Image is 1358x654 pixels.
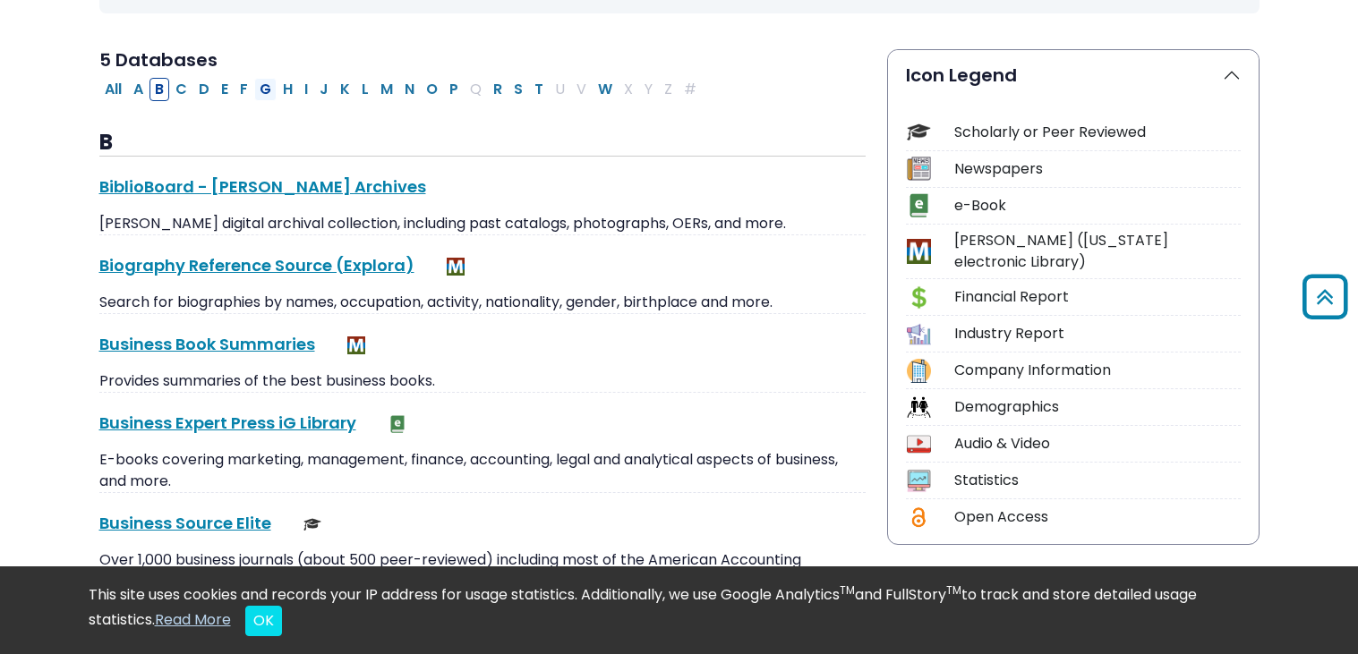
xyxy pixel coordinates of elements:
button: Icon Legend [888,50,1259,100]
button: Filter Results M [375,78,398,101]
button: Filter Results I [299,78,313,101]
button: Filter Results G [254,78,277,101]
img: MeL (Michigan electronic Library) [347,336,365,354]
div: Newspapers [954,158,1241,180]
button: Filter Results H [278,78,298,101]
img: MeL (Michigan electronic Library) [447,258,465,276]
div: [PERSON_NAME] ([US_STATE] electronic Library) [954,230,1241,273]
img: Icon Statistics [907,469,931,493]
a: Biography Reference Source (Explora) [99,254,414,276]
p: Over 1,000 business journals (about 500 peer-reviewed) including most of the American Accounting ... [99,549,866,614]
div: Alpha-list to filter by first letter of database name [99,78,704,98]
div: Statistics [954,470,1241,491]
button: Filter Results W [593,78,618,101]
img: Scholarly or Peer Reviewed [303,515,321,533]
button: Filter Results D [193,78,215,101]
a: Business Source Elite [99,512,271,534]
div: Audio & Video [954,433,1241,454]
img: Icon Demographics [907,395,931,420]
div: Scholarly or Peer Reviewed [954,122,1241,143]
h3: B [99,130,866,157]
img: e-Book [389,415,406,433]
p: Provides summaries of the best business books. [99,370,866,392]
img: Icon MeL (Michigan electronic Library) [907,239,931,263]
div: Company Information [954,360,1241,381]
div: Demographics [954,396,1241,418]
button: Filter Results K [335,78,355,101]
button: Filter Results T [529,78,549,101]
img: Icon Company Information [907,359,931,383]
p: E-books covering marketing, management, finance, accounting, legal and analytical aspects of busi... [99,449,866,492]
button: Filter Results B [149,78,169,101]
div: e-Book [954,195,1241,217]
button: Filter Results N [399,78,420,101]
a: Back to Top [1296,282,1354,311]
img: Icon Audio & Video [907,432,931,456]
button: Filter Results F [235,78,253,101]
img: Icon Industry Report [907,322,931,346]
button: Close [245,606,282,636]
button: Filter Results A [128,78,149,101]
img: Icon Scholarly or Peer Reviewed [907,120,931,144]
div: Open Access [954,506,1241,528]
button: All [99,78,127,101]
a: Business Book Summaries [99,333,315,355]
p: [PERSON_NAME] digital archival collection, including past catalogs, photographs, OERs, and more. [99,213,866,234]
a: Read More [155,609,231,630]
button: Filter Results P [444,78,464,101]
button: Filter Results S [508,78,528,101]
button: Filter Results O [421,78,443,101]
div: This site uses cookies and records your IP address for usage statistics. Additionally, we use Goo... [89,584,1270,636]
sup: TM [946,582,961,598]
a: BiblioBoard - [PERSON_NAME] Archives [99,175,426,198]
img: Icon e-Book [907,193,931,217]
button: Filter Results L [356,78,374,101]
a: Business Expert Press iG Library [99,412,356,434]
button: Filter Results R [488,78,508,101]
img: Icon Financial Report [907,285,931,310]
span: 5 Databases [99,47,218,72]
div: Financial Report [954,286,1241,308]
sup: TM [840,582,855,598]
div: Industry Report [954,323,1241,344]
img: Icon Newspapers [907,157,931,181]
img: Icon Open Access [908,505,930,530]
p: Search for biographies by names, occupation, activity, nationality, gender, birthplace and more. [99,292,866,313]
button: Filter Results C [170,78,192,101]
button: Filter Results J [314,78,334,101]
button: Filter Results E [216,78,234,101]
